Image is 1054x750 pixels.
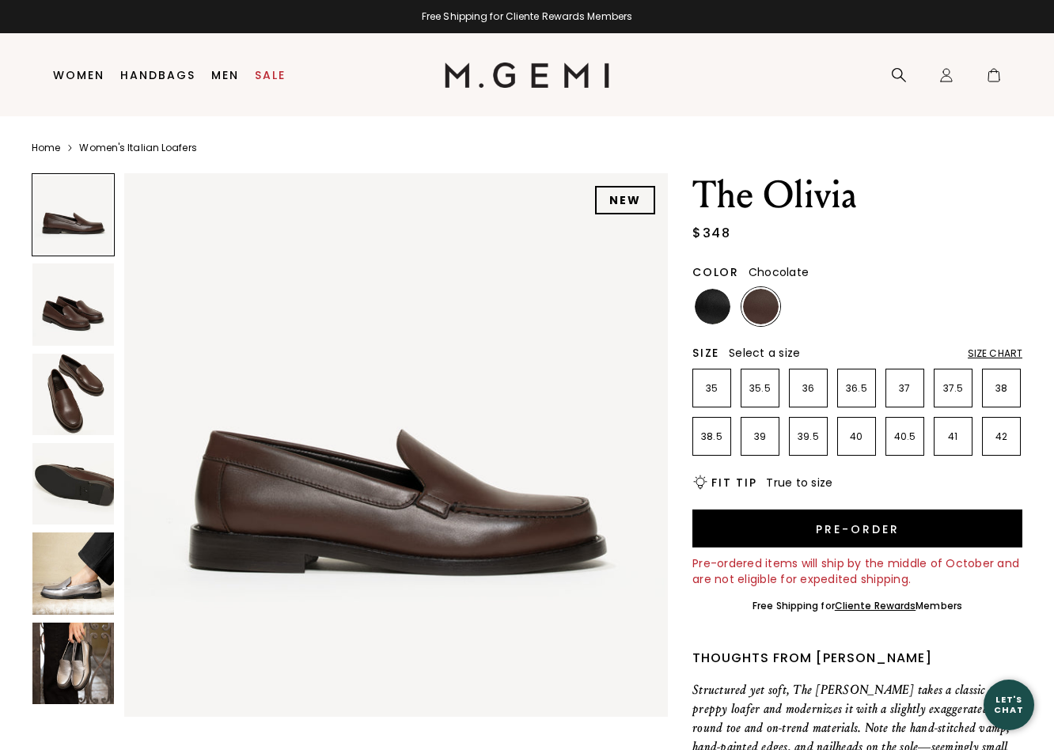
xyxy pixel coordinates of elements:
div: Let's Chat [984,695,1034,714]
p: 36 [790,382,827,395]
p: 39.5 [790,430,827,443]
a: Home [32,142,60,154]
a: Men [211,69,239,81]
span: Select a size [729,345,800,361]
span: Chocolate [749,264,809,280]
img: The Olivia [32,443,114,525]
p: 42 [983,430,1020,443]
div: NEW [595,186,655,214]
a: Women [53,69,104,81]
div: Pre-ordered items will ship by the middle of October and are not eligible for expedited shipping. [692,555,1022,587]
div: Size Chart [968,347,1022,360]
p: 38 [983,382,1020,395]
p: 38.5 [693,430,730,443]
button: Pre-order [692,509,1022,547]
div: $348 [692,224,730,243]
img: Chocolate [743,289,779,324]
p: 35.5 [741,382,779,395]
div: Free Shipping for Members [753,600,962,612]
p: 40 [838,430,875,443]
h2: Fit Tip [711,476,756,489]
img: The Olivia [32,263,114,345]
h2: Size [692,347,719,359]
a: Handbags [120,69,195,81]
img: The Olivia [124,173,668,717]
img: Gunmetal [791,289,827,324]
h2: Color [692,266,739,278]
p: 36.5 [838,382,875,395]
p: 40.5 [886,430,923,443]
p: 39 [741,430,779,443]
a: Women's Italian Loafers [79,142,196,154]
p: 37.5 [935,382,972,395]
img: The Olivia [32,354,114,435]
p: 35 [693,382,730,395]
img: The Olivia [32,532,114,614]
img: M.Gemi [445,62,610,88]
a: Sale [255,69,286,81]
h1: The Olivia [692,173,1022,218]
img: Black and White [840,289,875,324]
div: Thoughts from [PERSON_NAME] [692,649,1022,668]
a: Cliente Rewards [835,599,916,612]
img: The Olivia [32,623,114,704]
span: True to size [766,475,832,491]
img: Black [695,289,730,324]
p: 41 [935,430,972,443]
p: 37 [886,382,923,395]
